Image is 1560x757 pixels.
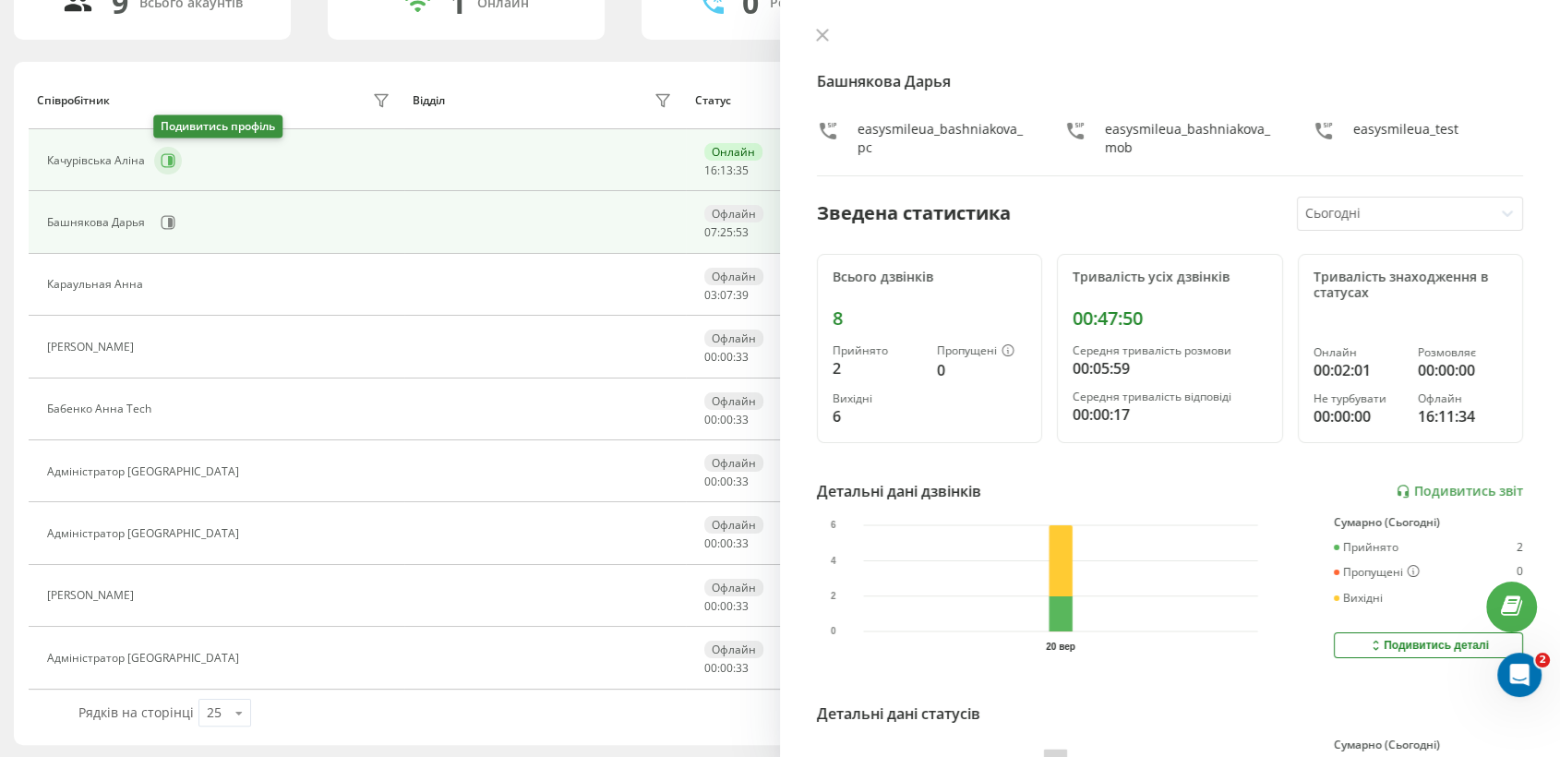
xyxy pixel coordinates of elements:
[1314,392,1403,405] div: Не турбувати
[817,199,1011,227] div: Зведена статистика
[817,70,1523,92] h4: Башнякова Дарья
[47,154,150,167] div: Качурівська Аліна
[1073,357,1266,379] div: 00:05:59
[833,270,1026,285] div: Всього дзвінків
[1314,405,1403,427] div: 00:00:00
[704,226,749,239] div: : :
[1314,270,1507,301] div: Тривалість знаходження в статусах
[1418,346,1507,359] div: Розмовляє
[736,412,749,427] span: 33
[736,598,749,614] span: 33
[37,94,110,107] div: Співробітник
[1334,592,1383,605] div: Вихідні
[833,344,922,357] div: Прийнято
[47,216,150,229] div: Башнякова Дарья
[47,465,244,478] div: Адміністратор [GEOGRAPHIC_DATA]
[704,600,749,613] div: : :
[1073,270,1266,285] div: Тривалість усіх дзвінків
[1535,653,1550,667] span: 2
[736,660,749,676] span: 33
[833,357,922,379] div: 2
[1073,307,1266,330] div: 00:47:50
[1046,642,1075,652] text: 20 вер
[704,268,763,285] div: Офлайн
[704,351,749,364] div: : :
[704,475,749,488] div: : :
[937,359,1026,381] div: 0
[1334,632,1523,658] button: Подивитись деталі
[937,344,1026,359] div: Пропущені
[1334,565,1420,580] div: Пропущені
[704,287,717,303] span: 03
[704,579,763,596] div: Офлайн
[720,162,733,178] span: 13
[704,392,763,410] div: Офлайн
[831,627,836,637] text: 0
[704,289,749,302] div: : :
[736,287,749,303] span: 39
[720,349,733,365] span: 00
[720,224,733,240] span: 25
[1073,344,1266,357] div: Середня тривалість розмови
[207,703,222,722] div: 25
[833,307,1026,330] div: 8
[695,94,731,107] div: Статус
[736,162,749,178] span: 35
[47,278,148,291] div: Караульная Анна
[704,537,749,550] div: : :
[704,535,717,551] span: 00
[831,591,836,601] text: 2
[704,641,763,658] div: Офлайн
[1314,346,1403,359] div: Онлайн
[704,164,749,177] div: : :
[720,660,733,676] span: 00
[831,556,836,566] text: 4
[47,341,138,354] div: [PERSON_NAME]
[1396,484,1523,499] a: Подивитись звіт
[47,652,244,665] div: Адміністратор [GEOGRAPHIC_DATA]
[1517,541,1523,554] div: 2
[704,205,763,222] div: Офлайн
[833,405,922,427] div: 6
[1497,653,1542,697] iframe: Intercom live chat
[720,412,733,427] span: 00
[1368,638,1489,653] div: Подивитись деталі
[817,703,980,725] div: Детальні дані статусів
[1353,120,1458,157] div: easysmileua_test
[704,516,763,534] div: Офлайн
[736,474,749,489] span: 33
[704,454,763,472] div: Офлайн
[1105,120,1275,157] div: easysmileua_bashniakova_mob
[1418,392,1507,405] div: Офлайн
[704,224,717,240] span: 07
[704,143,762,161] div: Онлайн
[704,598,717,614] span: 00
[720,535,733,551] span: 00
[1334,739,1523,751] div: Сумарно (Сьогодні)
[1418,405,1507,427] div: 16:11:34
[1073,391,1266,403] div: Середня тривалість відповіді
[704,660,717,676] span: 00
[1073,403,1266,426] div: 00:00:17
[736,349,749,365] span: 33
[720,474,733,489] span: 00
[47,589,138,602] div: [PERSON_NAME]
[817,480,981,502] div: Детальні дані дзвінків
[720,287,733,303] span: 07
[736,224,749,240] span: 53
[1314,359,1403,381] div: 00:02:01
[1418,359,1507,381] div: 00:00:00
[704,412,717,427] span: 00
[736,535,749,551] span: 33
[704,474,717,489] span: 00
[704,349,717,365] span: 00
[1517,565,1523,580] div: 0
[413,94,445,107] div: Відділ
[153,115,282,138] div: Подивитись профіль
[1334,516,1523,529] div: Сумарно (Сьогодні)
[704,162,717,178] span: 16
[833,392,922,405] div: Вихідні
[47,527,244,540] div: Адміністратор [GEOGRAPHIC_DATA]
[47,403,156,415] div: Бабенко Анна Tech
[858,120,1027,157] div: easysmileua_bashniakova_pc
